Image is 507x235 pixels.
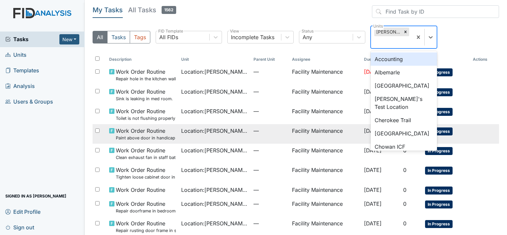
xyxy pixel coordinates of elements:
[289,105,362,124] td: Facility Maintenance
[371,79,437,92] div: [GEOGRAPHIC_DATA]
[361,54,400,65] th: Toggle SortBy
[181,146,248,154] span: Location : [PERSON_NAME]. ICF
[425,127,453,135] span: In Progress
[422,54,470,65] th: Toggle SortBy
[181,107,248,115] span: Location : [PERSON_NAME]. ICF
[116,107,176,121] span: Work Order Routine Toilet is not flushing properly in HC bathroom.
[5,97,53,107] span: Users & Groups
[371,127,437,140] div: [GEOGRAPHIC_DATA]
[231,33,274,41] div: Incomplete Tasks
[289,85,362,105] td: Facility Maintenance
[5,206,40,217] span: Edit Profile
[181,200,248,208] span: Location : [PERSON_NAME]. ICF
[181,68,248,76] span: Location : [PERSON_NAME]. ICF
[371,52,437,66] div: Accounting
[403,167,406,173] span: 0
[254,200,287,208] span: —
[254,107,287,115] span: —
[93,31,108,43] button: All
[425,167,453,175] span: In Progress
[364,127,382,134] span: [DATE]
[116,68,176,82] span: Work Order Routine Repair hole in the kitchen wall.
[116,154,176,161] small: Clean exhaust fan in staff bathroom.
[116,200,176,214] span: Work Order Routine Repair doorframe in bedroom #3
[371,140,437,153] div: Chowan ICF
[116,166,176,180] span: Work Order Routine Tighten loose cabinet door in kitchen.
[251,54,289,65] th: Toggle SortBy
[254,146,287,154] span: —
[116,219,176,234] span: Work Order Routine Repair rusting door frame in staff bathroom.
[364,167,382,173] span: [DATE]
[181,88,248,96] span: Location : [PERSON_NAME]. ICF
[5,50,27,60] span: Units
[425,220,453,228] span: In Progress
[403,200,406,207] span: 0
[364,200,382,207] span: [DATE]
[116,88,173,102] span: Work Order Routine Sink is leaking in med room.
[364,88,382,95] span: [DATE]
[371,92,437,114] div: [PERSON_NAME]'s Test Location
[181,127,248,135] span: Location : [PERSON_NAME]. ICF
[289,124,362,144] td: Facility Maintenance
[289,183,362,197] td: Facility Maintenance
[254,88,287,96] span: —
[128,5,176,15] h5: All Tasks
[254,166,287,174] span: —
[364,108,382,115] span: [DATE]
[254,68,287,76] span: —
[425,68,453,76] span: In Progress
[116,208,176,214] small: Repair doorframe in bedroom #3
[159,33,178,41] div: All FIDs
[116,227,176,234] small: Repair rusting door frame in staff bathroom.
[179,54,251,65] th: Toggle SortBy
[107,54,179,65] th: Toggle SortBy
[254,127,287,135] span: —
[254,219,287,227] span: —
[93,5,123,15] h5: My Tasks
[116,115,176,121] small: Toilet is not flushing properly in HC bathroom.
[289,197,362,217] td: Facility Maintenance
[425,200,453,208] span: In Progress
[116,127,176,141] span: Work Order Routine Paint above door in handicap bathroom.
[116,146,176,161] span: Work Order Routine Clean exhaust fan in staff bathroom.
[181,219,248,227] span: Location : [PERSON_NAME]. ICF
[364,220,382,227] span: [DATE]
[116,186,165,194] span: Work Order Routine
[425,147,453,155] span: In Progress
[425,187,453,195] span: In Progress
[374,28,402,36] div: [PERSON_NAME]. ICF
[364,68,382,75] span: [DATE]
[289,163,362,183] td: Facility Maintenance
[116,135,176,141] small: Paint above door in handicap bathroom.
[371,66,437,79] div: Albemarle
[93,31,150,43] div: Type filter
[289,54,362,65] th: Assignee
[403,187,406,193] span: 0
[254,186,287,194] span: —
[289,65,362,85] td: Facility Maintenance
[403,220,406,227] span: 0
[364,187,382,193] span: [DATE]
[470,54,499,65] th: Actions
[162,6,176,14] span: 1562
[5,35,59,43] a: Tasks
[5,191,66,201] span: Signed in as [PERSON_NAME]
[5,222,34,232] span: Sign out
[371,114,437,127] div: Cherokee Trail
[130,31,150,43] button: Tags
[95,56,100,61] input: Toggle All Rows Selected
[425,88,453,96] span: In Progress
[5,81,35,91] span: Analysis
[364,147,382,154] span: [DATE]
[303,33,312,41] div: Any
[116,76,176,82] small: Repair hole in the kitchen wall.
[372,5,499,18] input: Find Task by ID
[425,108,453,116] span: In Progress
[116,96,173,102] small: Sink is leaking in med room.
[116,174,176,180] small: Tighten loose cabinet door in kitchen.
[107,31,130,43] button: Tasks
[181,166,248,174] span: Location : [PERSON_NAME]. ICF
[5,65,39,76] span: Templates
[59,34,79,44] button: New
